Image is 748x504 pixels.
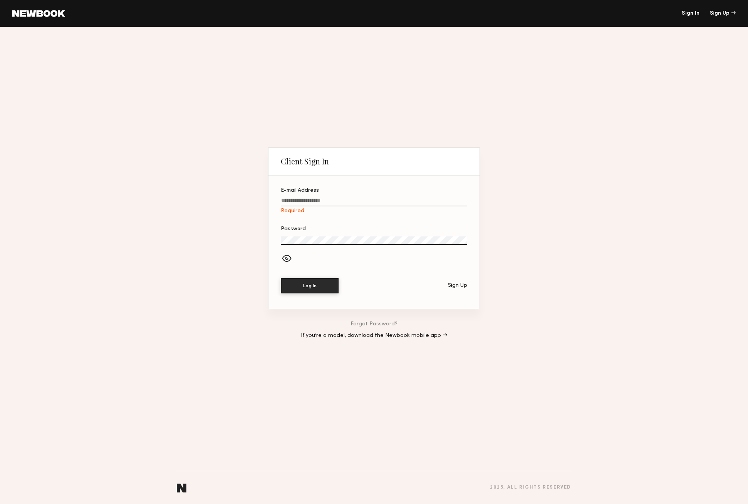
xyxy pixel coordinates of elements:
[281,226,467,232] div: Password
[281,236,467,245] input: Password
[490,485,571,490] div: 2025 , all rights reserved
[710,11,736,16] div: Sign Up
[281,157,329,166] div: Client Sign In
[281,198,467,206] input: E-mail AddressRequired
[301,333,447,338] a: If you’re a model, download the Newbook mobile app →
[351,321,397,327] a: Forgot Password?
[682,11,699,16] a: Sign In
[281,188,467,193] div: E-mail Address
[281,278,339,293] button: Log In
[281,208,467,214] div: Required
[448,283,467,288] div: Sign Up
